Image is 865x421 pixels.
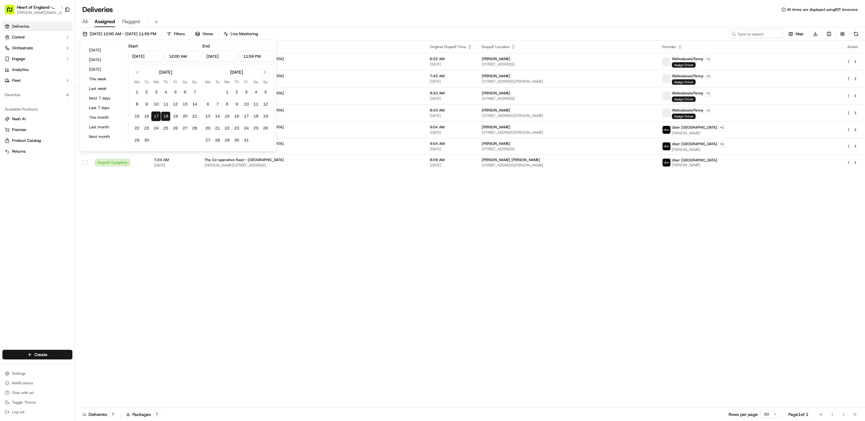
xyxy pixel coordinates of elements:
[672,142,717,146] span: Uber [GEOGRAPHIC_DATA]
[430,96,472,101] span: [DATE]
[430,147,472,151] span: [DATE]
[202,31,213,37] span: Views
[51,88,56,93] div: 💻
[482,56,510,61] span: [PERSON_NAME]
[132,99,142,109] button: 8
[48,85,99,96] a: 💻API Documentation
[846,44,859,49] div: Action
[12,138,41,143] span: Product Catalog
[90,31,156,37] span: [DATE] 12:00 AM - [DATE] 11:59 PM
[261,99,270,109] button: 12
[203,111,213,121] button: 13
[672,163,717,167] span: [PERSON_NAME]
[482,79,653,84] span: [STREET_ADDRESS][PERSON_NAME]
[151,99,161,109] button: 10
[430,157,472,162] span: 8:09 AM
[12,116,26,122] span: Nash AI
[705,107,712,114] button: +1
[86,65,122,74] button: [DATE]
[672,108,703,113] span: Wellesboure/Fenny
[205,62,420,67] span: [PERSON_NAME][STREET_ADDRESS]
[672,158,717,163] span: Uber [GEOGRAPHIC_DATA]
[180,124,190,133] button: 27
[662,44,676,49] span: Provider
[430,141,472,146] span: 9:04 AM
[2,398,72,407] button: Toggle Theme
[482,125,510,130] span: [PERSON_NAME]
[241,111,251,121] button: 17
[6,24,109,34] p: Welcome 👋
[796,31,803,37] span: Map
[180,87,190,97] button: 6
[95,18,115,25] span: Assigned
[705,73,712,79] button: +1
[86,104,122,112] button: Last 7 days
[672,56,703,61] span: Wellesboure/Fenny
[663,142,670,150] img: uber-new-logo.jpeg
[190,124,199,133] button: 28
[82,411,116,417] div: Deliveries
[213,79,222,85] th: Tuesday
[222,136,232,145] button: 29
[232,111,241,121] button: 16
[86,123,122,131] button: Last month
[35,352,47,358] span: Create
[42,102,73,107] a: Powered byPylon
[17,4,58,10] button: Heart of England - [GEOGRAPHIC_DATA]
[205,79,420,84] span: [PERSON_NAME][STREET_ADDRESS]
[221,30,261,38] button: Live Monitoring
[2,2,62,17] button: Heart of England - [GEOGRAPHIC_DATA][PERSON_NAME][EMAIL_ADDRESS][DOMAIN_NAME]
[86,84,122,93] button: Last week
[16,39,108,45] input: Got a question? Start typing here...
[672,62,696,68] span: Assign Driver
[672,125,717,130] span: Uber [GEOGRAPHIC_DATA]
[171,111,180,121] button: 19
[261,79,270,85] th: Sunday
[128,43,138,49] label: Start
[672,91,703,96] span: Wellesboure/Fenny
[151,87,161,97] button: 3
[151,111,161,121] button: 17
[80,30,159,38] button: [DATE] 12:00 AM - [DATE] 11:59 PM
[12,149,26,154] span: Returns
[202,51,237,62] input: Date
[2,125,72,135] button: Promise
[241,87,251,97] button: 3
[241,99,251,109] button: 10
[142,87,151,97] button: 2
[190,79,199,85] th: Sunday
[86,94,122,102] button: Next 7 days
[161,79,171,85] th: Thursday
[2,136,72,145] button: Product Catalog
[482,113,653,118] span: [STREET_ADDRESS][PERSON_NAME]
[241,124,251,133] button: 24
[2,54,72,64] button: Engage
[6,88,11,93] div: 📗
[12,410,24,414] span: Log out
[663,126,670,134] img: uber-new-logo.jpeg
[430,113,472,118] span: [DATE]
[232,87,241,97] button: 2
[251,99,261,109] button: 11
[20,64,76,69] div: We're available if you need us!
[482,141,510,146] span: [PERSON_NAME]
[5,138,70,143] a: Product Catalog
[2,76,72,85] button: Fleet
[2,350,72,359] button: Create
[6,6,18,18] img: Nash
[672,79,696,85] span: Assign Driver
[2,147,72,156] button: Returns
[12,381,33,386] span: Notifications
[430,108,472,113] span: 8:43 AM
[12,35,25,40] span: Control
[231,31,258,37] span: Live Monitoring
[482,108,510,113] span: [PERSON_NAME]
[222,124,232,133] button: 22
[180,99,190,109] button: 13
[482,44,510,49] span: Dropoff Location
[672,147,725,152] span: [PERSON_NAME]
[154,157,195,162] span: 7:24 AM
[482,62,653,67] span: [STREET_ADDRESS]
[2,408,72,416] button: Log out
[788,411,809,417] div: Page 1 of 1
